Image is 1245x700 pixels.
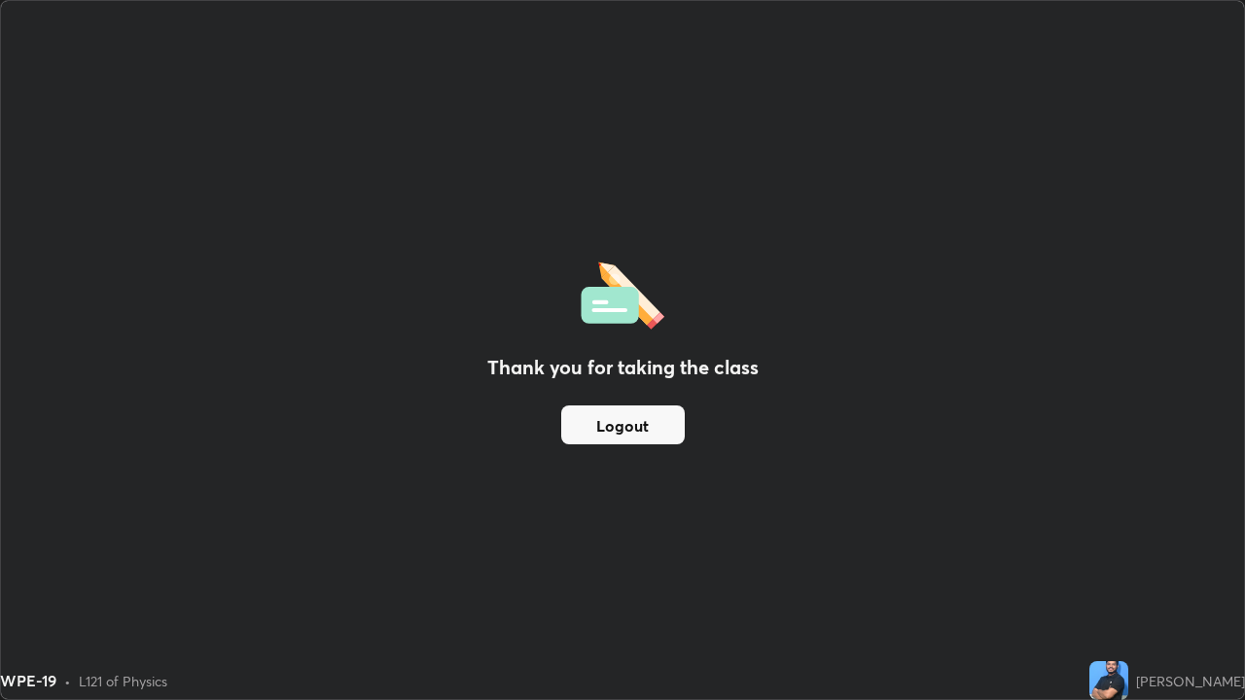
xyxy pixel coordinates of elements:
h2: Thank you for taking the class [487,353,759,382]
img: offlineFeedback.1438e8b3.svg [581,256,664,330]
button: Logout [561,405,685,444]
div: • [64,671,71,691]
img: f2301bd397bc4cf78b0e65b0791dc59c.jpg [1089,661,1128,700]
div: L121 of Physics [79,671,167,691]
div: [PERSON_NAME] [1136,671,1245,691]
